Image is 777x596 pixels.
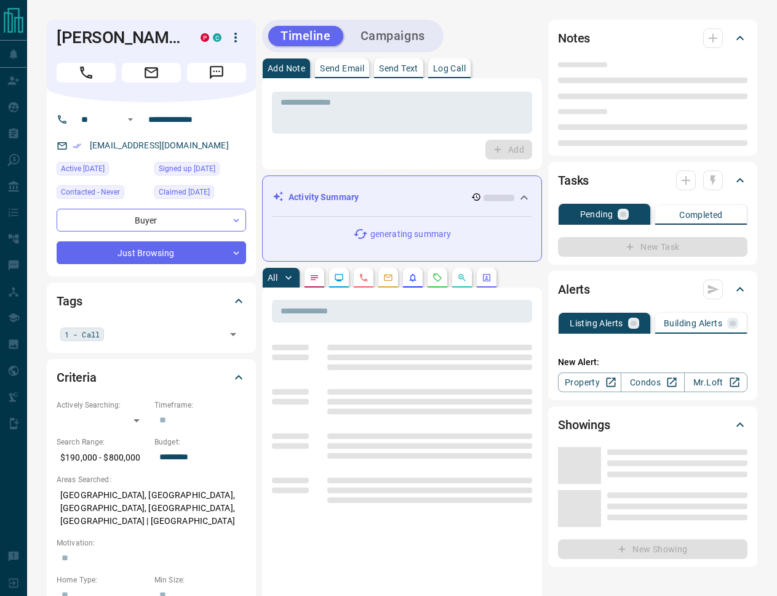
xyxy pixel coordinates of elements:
[61,186,120,198] span: Contacted - Never
[558,410,747,440] div: Showings
[621,372,684,392] a: Condos
[57,485,246,531] p: [GEOGRAPHIC_DATA], [GEOGRAPHIC_DATA], [GEOGRAPHIC_DATA], [GEOGRAPHIC_DATA], [GEOGRAPHIC_DATA] | [...
[558,275,747,304] div: Alerts
[273,186,532,209] div: Activity Summary
[268,64,305,73] p: Add Note
[268,26,343,46] button: Timeline
[57,448,148,468] p: $190,000 - $800,000
[558,280,590,299] h2: Alerts
[558,166,747,195] div: Tasks
[432,273,442,283] svg: Requests
[558,23,747,53] div: Notes
[213,33,221,42] div: condos.ca
[123,112,138,127] button: Open
[57,574,148,586] p: Home Type:
[348,26,437,46] button: Campaigns
[57,368,97,387] h2: Criteria
[289,191,359,204] p: Activity Summary
[90,140,229,150] a: [EMAIL_ADDRESS][DOMAIN_NAME]
[57,538,246,549] p: Motivation:
[57,286,246,316] div: Tags
[334,273,344,283] svg: Lead Browsing Activity
[664,319,722,328] p: Building Alerts
[57,474,246,485] p: Areas Searched:
[159,163,215,175] span: Signed up [DATE]
[57,363,246,392] div: Criteria
[57,28,182,47] h1: [PERSON_NAME]
[268,273,277,282] p: All
[558,28,590,48] h2: Notes
[57,241,246,264] div: Just Browsing
[320,64,364,73] p: Send Email
[570,319,623,328] p: Listing Alerts
[57,63,116,83] span: Call
[57,162,148,179] div: Sun Aug 10 2025
[225,326,242,343] button: Open
[457,273,467,283] svg: Opportunities
[558,372,621,392] a: Property
[154,162,246,179] div: Sun Mar 11 2018
[57,437,148,448] p: Search Range:
[433,64,466,73] p: Log Call
[558,356,747,369] p: New Alert:
[383,273,393,283] svg: Emails
[482,273,492,283] svg: Agent Actions
[57,291,82,311] h2: Tags
[370,228,451,241] p: generating summary
[679,211,723,219] p: Completed
[57,400,148,411] p: Actively Searching:
[154,400,246,411] p: Timeframe:
[122,63,181,83] span: Email
[154,437,246,448] p: Budget:
[580,210,613,219] p: Pending
[359,273,369,283] svg: Calls
[558,415,610,435] h2: Showings
[684,372,747,392] a: Mr.Loft
[309,273,319,283] svg: Notes
[159,186,210,198] span: Claimed [DATE]
[154,185,246,203] div: Sun Mar 11 2018
[558,171,589,190] h2: Tasks
[61,163,105,175] span: Active [DATE]
[57,209,246,232] div: Buyer
[201,33,209,42] div: property.ca
[187,63,246,83] span: Message
[408,273,418,283] svg: Listing Alerts
[154,574,246,586] p: Min Size:
[65,328,100,340] span: 1 - Call
[379,64,418,73] p: Send Text
[73,142,81,150] svg: Email Verified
